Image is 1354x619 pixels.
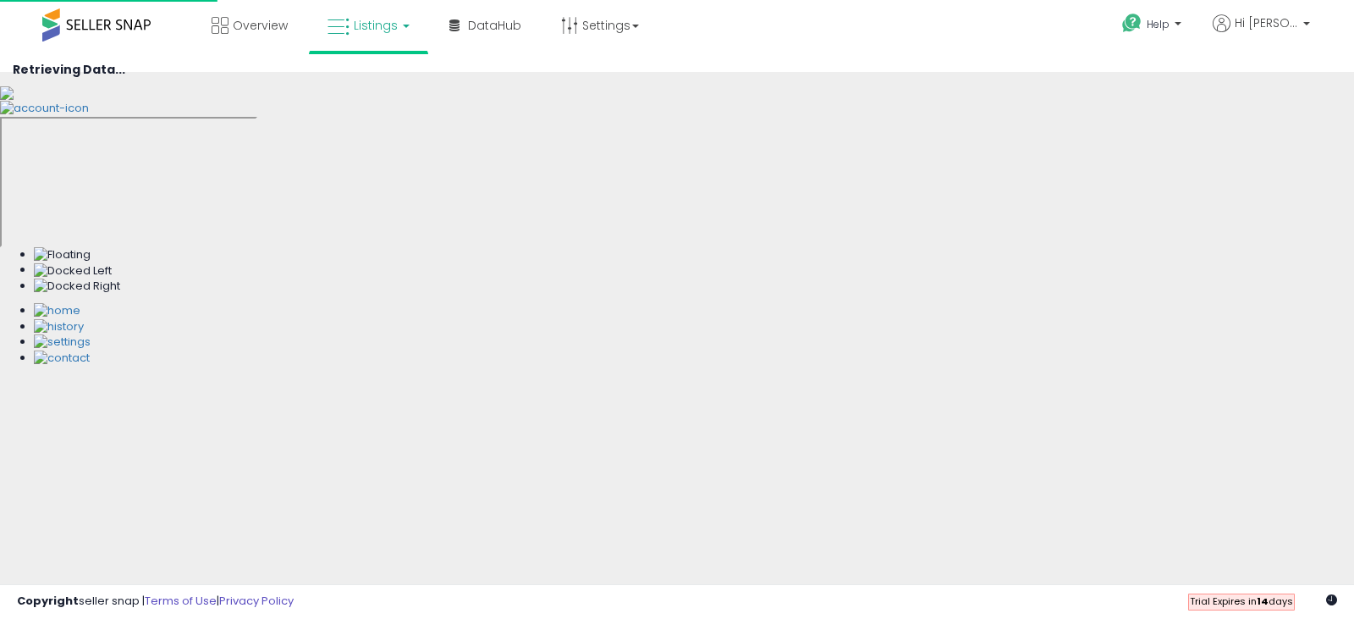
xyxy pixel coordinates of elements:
[34,319,84,335] img: History
[354,17,398,34] span: Listings
[468,17,521,34] span: DataHub
[233,17,288,34] span: Overview
[34,263,112,279] img: Docked Left
[34,334,91,351] img: Settings
[1147,17,1170,31] span: Help
[1235,14,1298,31] span: Hi [PERSON_NAME]
[1121,13,1142,34] i: Get Help
[34,303,80,319] img: Home
[1213,14,1310,53] a: Hi [PERSON_NAME]
[34,351,90,367] img: Contact
[34,279,120,295] img: Docked Right
[34,247,91,263] img: Floating
[13,64,1341,76] h4: Retrieving Data...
